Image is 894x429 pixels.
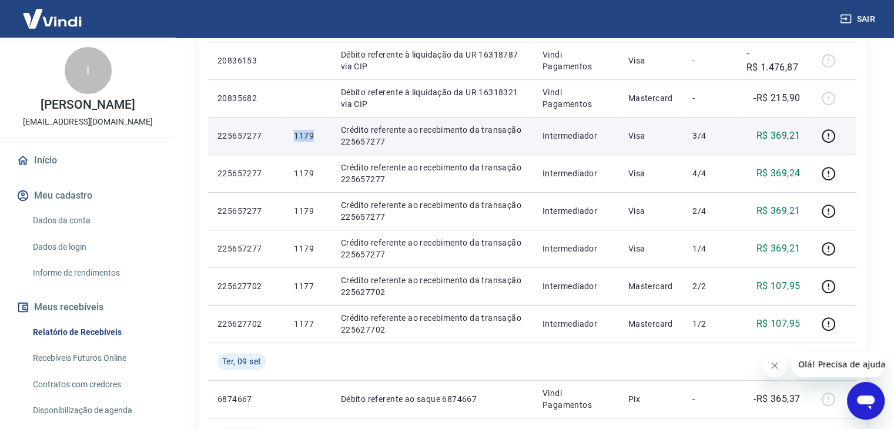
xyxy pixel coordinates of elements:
[628,92,674,104] p: Mastercard
[28,235,162,259] a: Dados de login
[754,91,800,105] p: -R$ 215,90
[543,49,610,72] p: Vindi Pagamentos
[294,205,322,217] p: 1179
[28,320,162,344] a: Relatório de Recebíveis
[217,318,275,330] p: 225627702
[341,274,524,298] p: Crédito referente ao recebimento da transação 225627702
[543,387,610,411] p: Vindi Pagamentos
[692,243,727,254] p: 1/4
[294,130,322,142] p: 1179
[217,55,275,66] p: 20836153
[294,280,322,292] p: 1177
[692,130,727,142] p: 3/4
[692,205,727,217] p: 2/4
[756,279,801,293] p: R$ 107,95
[65,47,112,94] div: I
[341,199,524,223] p: Crédito referente ao recebimento da transação 225657277
[341,86,524,110] p: Débito referente à liquidação da UR 16318321 via CIP
[628,318,674,330] p: Mastercard
[294,318,322,330] p: 1177
[756,317,801,331] p: R$ 107,95
[341,393,524,405] p: Débito referente ao saque 6874667
[294,243,322,254] p: 1179
[217,130,275,142] p: 225657277
[838,8,880,30] button: Sair
[692,393,727,405] p: -
[628,205,674,217] p: Visa
[628,167,674,179] p: Visa
[14,148,162,173] a: Início
[217,205,275,217] p: 225657277
[217,167,275,179] p: 225657277
[628,130,674,142] p: Visa
[692,167,727,179] p: 4/4
[756,242,801,256] p: R$ 369,21
[23,116,153,128] p: [EMAIL_ADDRESS][DOMAIN_NAME]
[543,243,610,254] p: Intermediador
[7,8,99,18] span: Olá! Precisa de ajuda?
[543,130,610,142] p: Intermediador
[756,204,801,218] p: R$ 369,21
[543,205,610,217] p: Intermediador
[692,92,727,104] p: -
[628,243,674,254] p: Visa
[628,280,674,292] p: Mastercard
[217,393,275,405] p: 6874667
[692,280,727,292] p: 2/2
[847,382,885,420] iframe: Botão para abrir a janela de mensagens
[756,166,801,180] p: R$ 369,24
[746,46,800,75] p: -R$ 1.476,87
[543,318,610,330] p: Intermediador
[14,294,162,320] button: Meus recebíveis
[41,99,135,111] p: [PERSON_NAME]
[28,346,162,370] a: Recebíveis Futuros Online
[14,183,162,209] button: Meu cadastro
[217,280,275,292] p: 225627702
[341,237,524,260] p: Crédito referente ao recebimento da transação 225657277
[222,356,261,367] span: Ter, 09 set
[341,162,524,185] p: Crédito referente ao recebimento da transação 225657277
[217,92,275,104] p: 20835682
[341,124,524,148] p: Crédito referente ao recebimento da transação 225657277
[628,55,674,66] p: Visa
[28,209,162,233] a: Dados da conta
[543,280,610,292] p: Intermediador
[217,243,275,254] p: 225657277
[791,351,885,377] iframe: Mensagem da empresa
[628,393,674,405] p: Pix
[756,129,801,143] p: R$ 369,21
[692,55,727,66] p: -
[763,354,786,377] iframe: Fechar mensagem
[341,312,524,336] p: Crédito referente ao recebimento da transação 225627702
[754,392,800,406] p: -R$ 365,37
[543,86,610,110] p: Vindi Pagamentos
[692,318,727,330] p: 1/2
[543,167,610,179] p: Intermediador
[28,373,162,397] a: Contratos com credores
[341,49,524,72] p: Débito referente à liquidação da UR 16318787 via CIP
[14,1,91,36] img: Vindi
[28,398,162,423] a: Disponibilização de agenda
[28,261,162,285] a: Informe de rendimentos
[294,167,322,179] p: 1179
